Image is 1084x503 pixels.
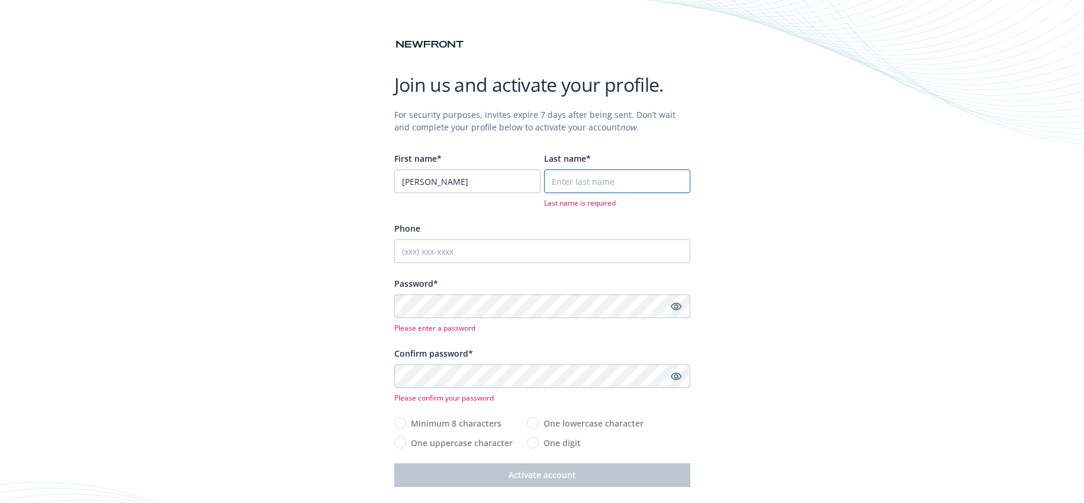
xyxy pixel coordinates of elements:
[394,294,690,318] input: Enter a unique password...
[394,393,690,403] span: Please confirm your password
[544,169,690,193] input: Enter last name
[394,463,690,487] button: Activate account
[394,364,690,388] input: Confirm your unique password...
[543,417,644,430] span: One lowercase character
[544,153,591,164] span: Last name*
[543,437,581,449] span: One digit
[394,38,465,51] img: Newfront logo
[394,153,442,164] span: First name*
[394,348,473,359] span: Confirm password*
[394,169,541,193] input: Enter first name
[394,323,690,333] span: Please enter a password
[509,469,576,480] span: Activate account
[669,299,683,313] a: Show password
[394,278,438,289] span: Password*
[669,369,683,383] a: Show password
[394,73,690,97] h1: Join us and activate your profile.
[411,417,501,430] span: Minimum 8 characters
[620,121,636,133] i: now
[394,239,690,263] input: (xxx) xxx-xxxx
[394,223,420,234] span: Phone
[394,108,690,133] div: For security purposes, invites expire 7 days after being sent. Don’t wait and complete your profi...
[544,198,690,208] span: Last name is required
[411,437,513,449] span: One uppercase character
